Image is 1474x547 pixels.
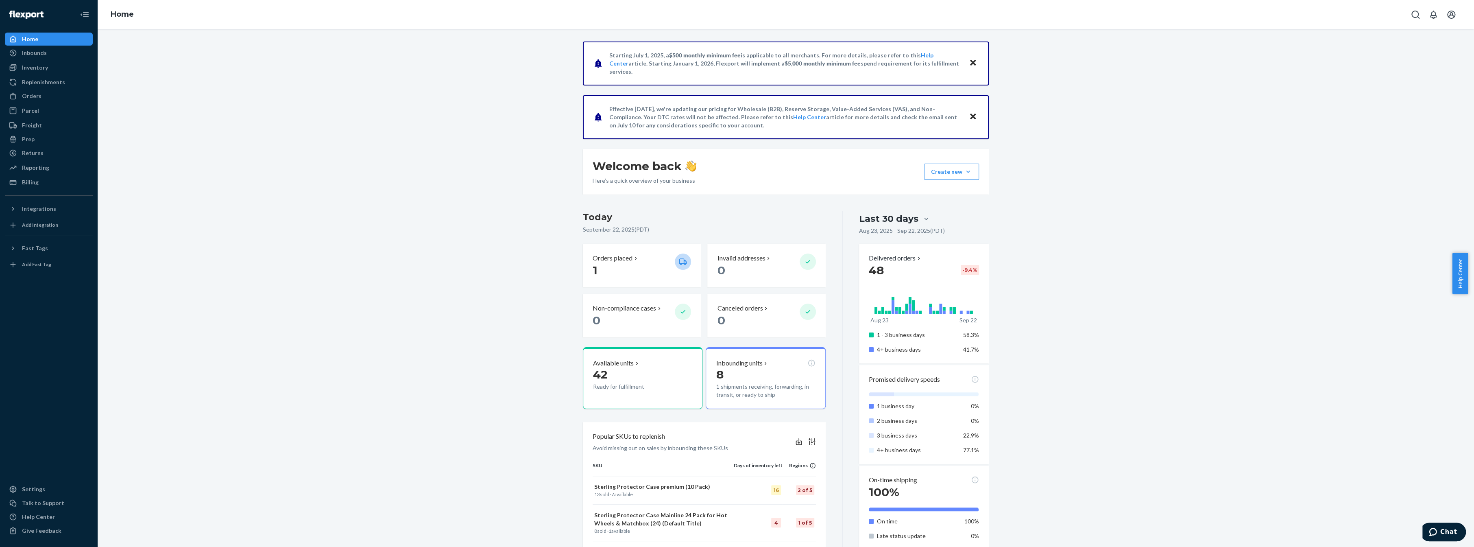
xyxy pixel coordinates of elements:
div: Inbounds [22,49,47,57]
p: Sep 22 [959,316,977,324]
a: Reporting [5,161,93,174]
button: Inbounding units81 shipments receiving, forwarding, in transit, or ready to ship [706,347,825,409]
p: sold · available [594,527,732,534]
p: Non-compliance cases [593,304,656,313]
button: Help Center [1452,253,1468,294]
a: Parcel [5,104,93,117]
ol: breadcrumbs [104,3,140,26]
div: -9.4 % [961,265,979,275]
button: Available units42Ready for fulfillment [583,347,702,409]
span: 100% [964,518,979,525]
div: Billing [22,178,39,186]
button: Give Feedback [5,524,93,537]
span: 1 [593,263,597,277]
p: 2 business days [877,417,957,425]
p: Late status update [877,532,957,540]
div: 2 of 5 [796,485,814,495]
a: Help Center [793,114,826,120]
div: Help Center [22,513,55,521]
p: On-time shipping [869,475,917,485]
a: Prep [5,133,93,146]
p: Promised delivery speeds [869,375,940,384]
a: Billing [5,176,93,189]
div: Integrations [22,205,56,213]
p: On time [877,517,957,525]
p: Orders placed [593,254,632,263]
span: 8 [716,368,723,381]
span: $5,000 monthly minimum fee [785,60,861,67]
button: Open notifications [1425,7,1441,23]
button: Fast Tags [5,242,93,255]
div: Last 30 days [859,212,918,225]
p: Here’s a quick overview of your business [593,177,696,185]
button: Open account menu [1443,7,1459,23]
a: Home [111,10,134,19]
th: SKU [593,462,734,476]
span: 0 [593,313,600,327]
a: Add Fast Tag [5,258,93,271]
button: Delivered orders [869,254,922,263]
span: 13 [594,491,600,497]
button: Open Search Box [1407,7,1424,23]
p: Ready for fulfillment [593,383,668,391]
div: Settings [22,485,45,493]
div: Returns [22,149,44,157]
span: 58.3% [963,331,979,338]
div: Add Fast Tag [22,261,51,268]
button: Invalid addresses 0 [707,244,825,287]
button: Close Navigation [76,7,93,23]
th: Days of inventory left [734,462,783,476]
p: 1 - 3 business days [877,331,957,339]
h3: Today [583,211,826,224]
span: 8 [594,528,597,534]
button: Create new [924,164,979,180]
iframe: Opens a widget where you can chat to one of our agents [1422,523,1466,543]
p: Popular SKUs to replenish [593,432,665,441]
span: 100% [869,485,899,499]
p: 1 shipments receiving, forwarding, in transit, or ready to ship [716,383,815,399]
span: 48 [869,263,884,277]
p: Sterling Protector Case premium (10 Pack) [594,483,732,491]
span: 0% [971,532,979,539]
span: 7 [611,491,614,497]
div: Inventory [22,63,48,72]
div: Reporting [22,164,49,172]
p: Starting July 1, 2025, a is applicable to all merchants. For more details, please refer to this a... [609,51,961,76]
a: Help Center [5,510,93,523]
div: Replenishments [22,78,65,86]
button: Orders placed 1 [583,244,701,287]
p: 4+ business days [877,346,957,354]
span: 42 [593,368,608,381]
p: 4+ business days [877,446,957,454]
div: Add Integration [22,221,58,228]
button: Integrations [5,202,93,215]
a: Home [5,33,93,46]
div: Orders [22,92,41,100]
div: Prep [22,135,35,143]
p: Inbounding units [716,359,762,368]
p: 3 business days [877,431,957,440]
span: $500 monthly minimum fee [669,52,741,59]
a: Settings [5,483,93,496]
div: Fast Tags [22,244,48,252]
span: 41.7% [963,346,979,353]
a: Replenishments [5,76,93,89]
div: Regions [783,462,816,469]
p: Sterling Protector Case Mainline 24 Pack for Hot Wheels & Matchbox (24) (Default Title) [594,511,732,527]
span: 0 [717,263,725,277]
button: Non-compliance cases 0 [583,294,701,337]
p: Canceled orders [717,304,763,313]
button: Talk to Support [5,497,93,510]
p: Effective [DATE], we're updating our pricing for Wholesale (B2B), Reserve Storage, Value-Added Se... [609,105,961,129]
p: Invalid addresses [717,254,765,263]
div: Talk to Support [22,499,64,507]
span: 0 [717,313,725,327]
img: Flexport logo [9,11,44,19]
button: Close [968,57,978,69]
button: Close [968,111,978,123]
a: Orders [5,90,93,103]
p: Aug 23, 2025 - Sep 22, 2025 ( PDT ) [859,227,945,235]
p: Avoid missing out on sales by inbounding these SKUs [593,444,728,452]
h1: Welcome back [593,159,696,173]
